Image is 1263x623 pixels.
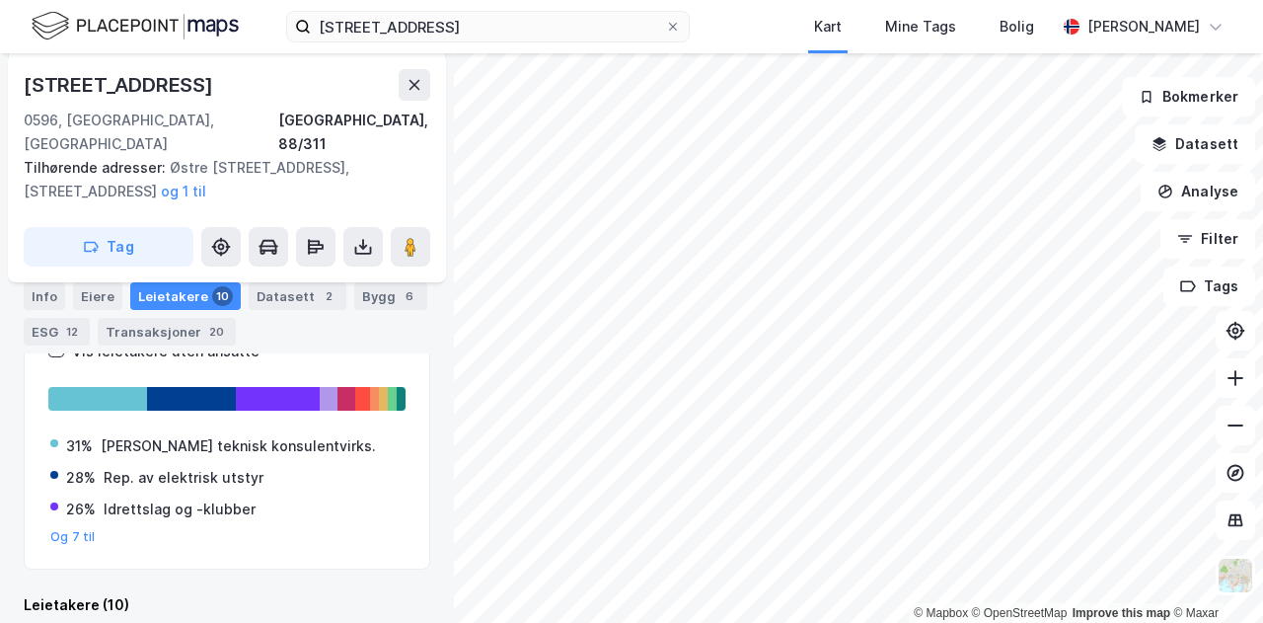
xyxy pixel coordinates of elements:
[1135,124,1255,164] button: Datasett
[24,227,193,267] button: Tag
[24,593,430,617] div: Leietakere (10)
[24,159,170,176] span: Tilhørende adresser:
[66,498,96,521] div: 26%
[1164,528,1263,623] iframe: Chat Widget
[1122,77,1255,117] button: Bokmerker
[885,15,956,39] div: Mine Tags
[1160,219,1255,259] button: Filter
[205,322,228,342] div: 20
[1073,606,1170,620] a: Improve this map
[62,322,82,342] div: 12
[24,69,217,101] div: [STREET_ADDRESS]
[311,12,665,41] input: Søk på adresse, matrikkel, gårdeiere, leietakere eller personer
[400,286,419,306] div: 6
[814,15,842,39] div: Kart
[1000,15,1034,39] div: Bolig
[1141,172,1255,211] button: Analyse
[1163,267,1255,306] button: Tags
[972,606,1068,620] a: OpenStreetMap
[104,466,263,490] div: Rep. av elektrisk utstyr
[1087,15,1200,39] div: [PERSON_NAME]
[24,109,278,156] div: 0596, [GEOGRAPHIC_DATA], [GEOGRAPHIC_DATA]
[249,282,346,310] div: Datasett
[66,434,93,458] div: 31%
[24,282,65,310] div: Info
[24,318,90,346] div: ESG
[24,156,414,203] div: Østre [STREET_ADDRESS], [STREET_ADDRESS]
[1164,528,1263,623] div: Kontrollprogram for chat
[32,9,239,43] img: logo.f888ab2527a4732fd821a326f86c7f29.svg
[73,282,122,310] div: Eiere
[319,286,338,306] div: 2
[66,466,96,490] div: 28%
[212,286,233,306] div: 10
[104,498,256,521] div: Idrettslag og -klubber
[278,109,430,156] div: [GEOGRAPHIC_DATA], 88/311
[50,529,96,545] button: Og 7 til
[101,434,376,458] div: [PERSON_NAME] teknisk konsulentvirks.
[914,606,968,620] a: Mapbox
[354,282,427,310] div: Bygg
[98,318,236,346] div: Transaksjoner
[130,282,241,310] div: Leietakere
